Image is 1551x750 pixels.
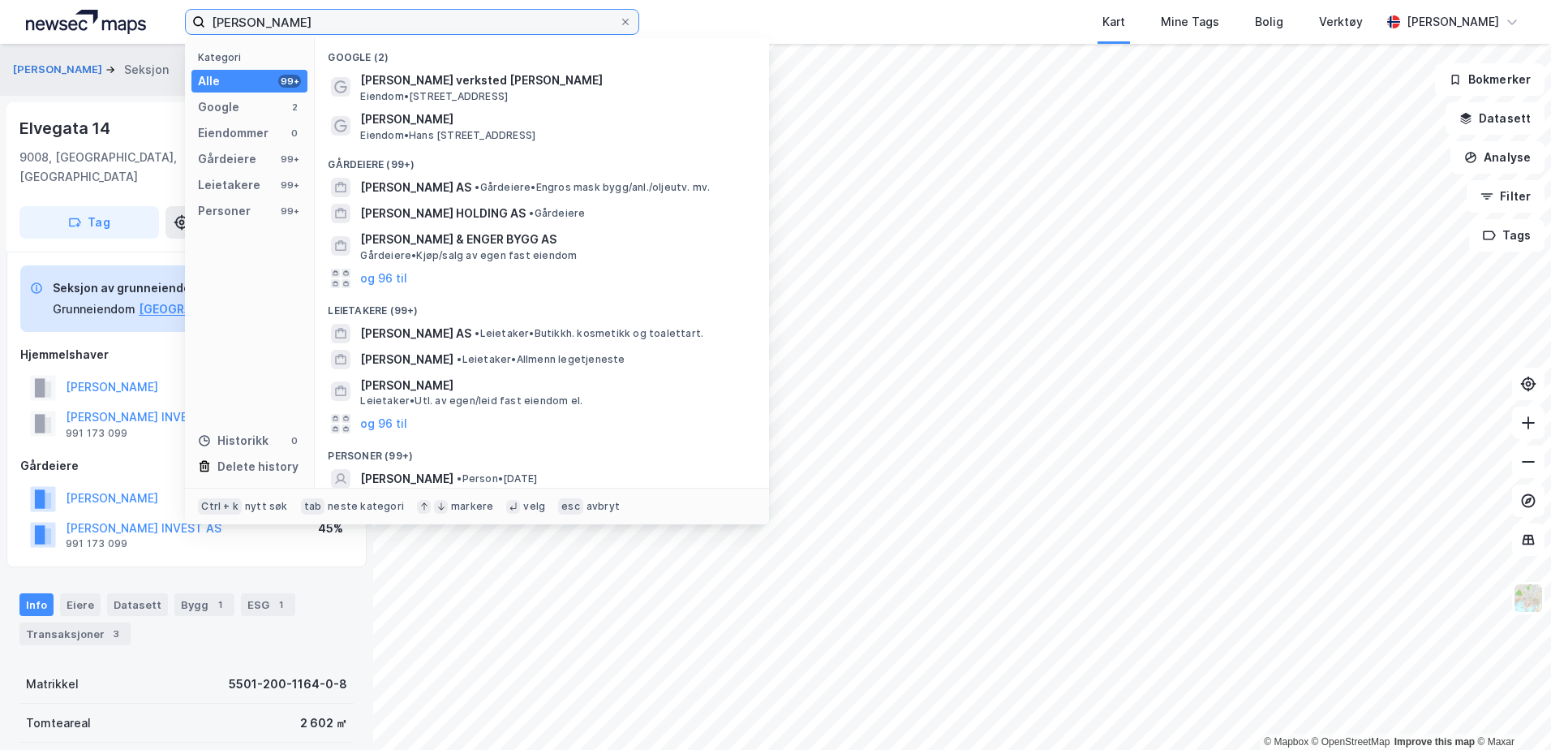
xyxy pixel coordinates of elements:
[301,498,325,515] div: tab
[198,97,239,117] div: Google
[212,597,228,613] div: 1
[457,353,462,365] span: •
[20,345,353,364] div: Hjemmelshaver
[278,75,301,88] div: 99+
[328,500,404,513] div: neste kategori
[278,179,301,192] div: 99+
[124,60,169,80] div: Seksjon
[198,123,269,143] div: Eiendommer
[360,376,750,395] span: [PERSON_NAME]
[523,500,545,513] div: velg
[1470,672,1551,750] iframe: Chat Widget
[107,593,168,616] div: Datasett
[475,181,479,193] span: •
[586,500,620,513] div: avbryt
[19,593,54,616] div: Info
[53,300,135,319] div: Grunneiendom
[198,498,242,515] div: Ctrl + k
[66,427,127,440] div: 991 173 099
[1470,672,1551,750] div: Kontrollprogram for chat
[315,145,769,175] div: Gårdeiere (99+)
[53,278,320,298] div: Seksjon av grunneiendom
[360,71,750,90] span: [PERSON_NAME] verksted [PERSON_NAME]
[278,205,301,218] div: 99+
[300,713,347,733] div: 2 602 ㎡
[360,394,582,407] span: Leietaker • Utl. av egen/leid fast eiendom el.
[1469,219,1545,252] button: Tags
[205,10,619,34] input: Søk på adresse, matrikkel, gårdeiere, leietakere eller personer
[360,469,453,489] span: [PERSON_NAME]
[360,249,577,262] span: Gårdeiere • Kjøp/salg av egen fast eiendom
[360,324,471,343] span: [PERSON_NAME] AS
[558,498,583,515] div: esc
[19,206,159,239] button: Tag
[174,593,234,616] div: Bygg
[360,204,526,223] span: [PERSON_NAME] HOLDING AS
[19,148,212,187] div: 9008, [GEOGRAPHIC_DATA], [GEOGRAPHIC_DATA]
[1312,736,1390,748] a: OpenStreetMap
[360,129,535,142] span: Eiendom • Hans [STREET_ADDRESS]
[475,181,710,194] span: Gårdeiere • Engros mask bygg/anl./oljeutv. mv.
[457,472,462,485] span: •
[1319,12,1363,32] div: Verktøy
[315,291,769,321] div: Leietakere (99+)
[1394,736,1475,748] a: Improve this map
[360,350,453,369] span: [PERSON_NAME]
[360,269,407,288] button: og 96 til
[217,457,299,476] div: Delete history
[451,500,493,513] div: markere
[20,456,353,476] div: Gårdeiere
[1450,141,1545,174] button: Analyse
[198,201,251,221] div: Personer
[1513,583,1544,614] img: Z
[60,593,101,616] div: Eiere
[273,597,289,613] div: 1
[198,175,260,195] div: Leietakere
[318,519,343,538] div: 45%
[360,178,471,197] span: [PERSON_NAME] AS
[229,675,347,694] div: 5501-200-1164-0-8
[360,230,750,249] span: [PERSON_NAME] & ENGER BYGG AS
[26,713,91,733] div: Tomteareal
[139,300,320,319] button: [GEOGRAPHIC_DATA], 200/1164
[360,110,750,129] span: [PERSON_NAME]
[198,71,220,91] div: Alle
[475,327,479,339] span: •
[1435,63,1545,96] button: Bokmerker
[13,62,105,78] button: [PERSON_NAME]
[245,500,288,513] div: nytt søk
[241,593,295,616] div: ESG
[198,431,269,450] div: Historikk
[475,327,703,340] span: Leietaker • Butikkh. kosmetikk og toalettart.
[315,437,769,466] div: Personer (99+)
[288,434,301,447] div: 0
[1102,12,1125,32] div: Kart
[1255,12,1283,32] div: Bolig
[315,38,769,67] div: Google (2)
[360,414,407,433] button: og 96 til
[457,353,625,366] span: Leietaker • Allmenn legetjeneste
[1446,102,1545,135] button: Datasett
[288,101,301,114] div: 2
[278,153,301,166] div: 99+
[457,472,537,485] span: Person • [DATE]
[108,626,124,642] div: 3
[19,115,114,141] div: Elvegata 14
[19,623,131,645] div: Transaksjoner
[288,127,301,140] div: 0
[198,149,256,169] div: Gårdeiere
[529,207,534,219] span: •
[26,10,146,34] img: logo.a4113a55bc3d86da70a041830d287a7e.svg
[198,51,307,63] div: Kategori
[1161,12,1219,32] div: Mine Tags
[360,90,508,103] span: Eiendom • [STREET_ADDRESS]
[529,207,585,220] span: Gårdeiere
[66,537,127,550] div: 991 173 099
[26,675,79,694] div: Matrikkel
[1467,180,1545,213] button: Filter
[1264,736,1308,748] a: Mapbox
[1407,12,1499,32] div: [PERSON_NAME]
